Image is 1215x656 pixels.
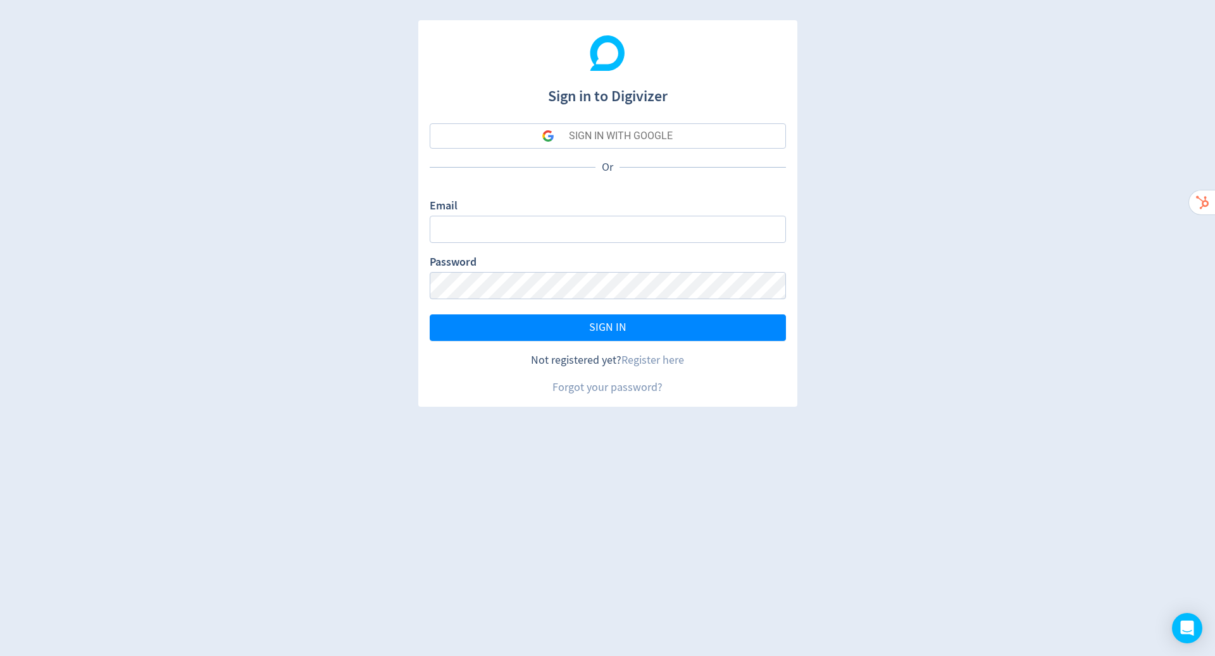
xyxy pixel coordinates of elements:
[430,314,786,341] button: SIGN IN
[430,75,786,108] h1: Sign in to Digivizer
[552,380,663,395] a: Forgot your password?
[569,123,673,149] div: SIGN IN WITH GOOGLE
[590,35,625,71] img: Digivizer Logo
[430,254,477,272] label: Password
[589,322,626,333] span: SIGN IN
[430,352,786,368] div: Not registered yet?
[595,159,620,175] p: Or
[430,198,458,216] label: Email
[430,123,786,149] button: SIGN IN WITH GOOGLE
[621,353,684,368] a: Register here
[1172,613,1202,643] div: Open Intercom Messenger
